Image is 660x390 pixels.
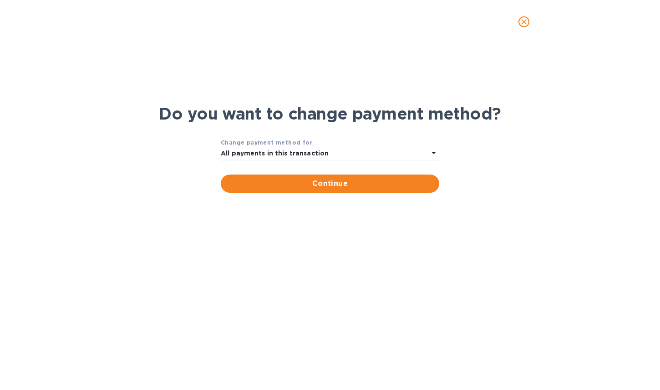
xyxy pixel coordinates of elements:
[221,175,439,193] button: Continue
[221,150,329,157] b: All payments in this transaction
[228,178,432,189] span: Continue
[159,104,501,123] h1: Do you want to change payment method?
[513,11,535,33] button: close
[221,139,313,146] b: Change payment method for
